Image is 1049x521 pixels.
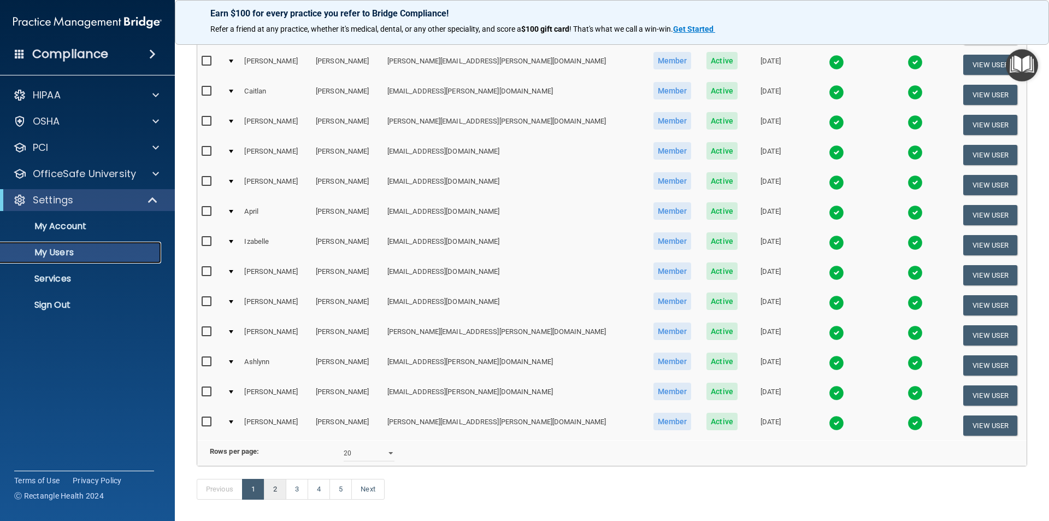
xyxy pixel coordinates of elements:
a: Next [351,479,384,500]
p: Settings [33,194,73,207]
td: [PERSON_NAME][EMAIL_ADDRESS][PERSON_NAME][DOMAIN_NAME] [383,320,645,350]
a: 2 [264,479,286,500]
span: Member [653,292,692,310]
img: tick.e7d51cea.svg [829,235,844,250]
td: [PERSON_NAME] [240,380,311,411]
p: Earn $100 for every practice you refer to Bridge Compliance! [210,8,1013,19]
td: [DATE] [745,320,797,350]
td: [PERSON_NAME] [240,170,311,200]
img: tick.e7d51cea.svg [907,205,923,220]
button: View User [963,55,1017,75]
td: [PERSON_NAME] [311,170,383,200]
span: Member [653,232,692,250]
td: [PERSON_NAME] [240,50,311,80]
td: [PERSON_NAME][EMAIL_ADDRESS][PERSON_NAME][DOMAIN_NAME] [383,50,645,80]
td: [DATE] [745,260,797,290]
td: Caitlan [240,80,311,110]
img: tick.e7d51cea.svg [829,295,844,311]
a: Previous [197,479,243,500]
span: Member [653,202,692,220]
td: [DATE] [745,411,797,440]
td: [EMAIL_ADDRESS][DOMAIN_NAME] [383,140,645,170]
td: [PERSON_NAME] [311,260,383,290]
span: Active [706,262,738,280]
p: Services [7,273,156,284]
span: Member [653,323,692,340]
td: [PERSON_NAME] [240,320,311,350]
td: [DATE] [745,290,797,320]
img: tick.e7d51cea.svg [907,115,923,130]
span: Member [653,353,692,370]
img: tick.e7d51cea.svg [907,265,923,280]
td: [DATE] [745,50,797,80]
td: [PERSON_NAME] [311,110,383,140]
button: View User [963,235,1017,255]
button: Open Resource Center [1006,49,1038,81]
span: Member [653,142,692,160]
a: 3 [286,479,308,500]
p: My Users [7,247,156,258]
p: OfficeSafe University [33,167,136,180]
a: PCI [13,141,159,154]
button: View User [963,415,1017,436]
img: tick.e7d51cea.svg [829,385,844,401]
span: Ⓒ Rectangle Health 2024 [14,490,104,501]
span: Member [653,172,692,190]
td: [EMAIL_ADDRESS][PERSON_NAME][DOMAIN_NAME] [383,350,645,380]
a: 1 [242,479,264,500]
td: [EMAIL_ADDRESS][DOMAIN_NAME] [383,200,645,230]
td: [PERSON_NAME] [311,230,383,260]
img: tick.e7d51cea.svg [907,355,923,371]
span: Active [706,112,738,130]
span: Active [706,323,738,340]
span: Active [706,292,738,310]
td: [PERSON_NAME] [311,200,383,230]
td: [DATE] [745,230,797,260]
p: My Account [7,221,156,232]
td: [PERSON_NAME] [311,350,383,380]
img: tick.e7d51cea.svg [829,85,844,100]
span: Member [653,112,692,130]
span: Member [653,383,692,400]
img: tick.e7d51cea.svg [829,145,844,160]
td: [DATE] [745,350,797,380]
td: Ashlynn [240,350,311,380]
a: Privacy Policy [73,475,122,486]
span: Active [706,383,738,400]
td: [DATE] [745,380,797,411]
td: [DATE] [745,200,797,230]
td: [PERSON_NAME] [311,290,383,320]
button: View User [963,85,1017,105]
span: Active [706,172,738,190]
button: View User [963,145,1017,165]
img: tick.e7d51cea.svg [829,415,844,431]
h4: Compliance [32,46,108,62]
p: HIPAA [33,89,61,102]
span: Refer a friend at any practice, whether it's medical, dental, or any other speciality, and score a [210,25,521,33]
td: Izabelle [240,230,311,260]
img: tick.e7d51cea.svg [907,325,923,341]
td: [PERSON_NAME] [240,411,311,440]
img: tick.e7d51cea.svg [907,415,923,431]
button: View User [963,325,1017,346]
a: Settings [13,194,158,207]
img: tick.e7d51cea.svg [907,295,923,311]
p: PCI [33,141,48,154]
span: Active [706,142,738,160]
td: [DATE] [745,110,797,140]
img: tick.e7d51cea.svg [829,55,844,70]
td: [EMAIL_ADDRESS][DOMAIN_NAME] [383,230,645,260]
img: tick.e7d51cea.svg [907,55,923,70]
img: tick.e7d51cea.svg [829,175,844,190]
td: [EMAIL_ADDRESS][PERSON_NAME][DOMAIN_NAME] [383,80,645,110]
td: [PERSON_NAME] [311,411,383,440]
td: [PERSON_NAME] [240,290,311,320]
span: Active [706,52,738,69]
a: OSHA [13,115,159,128]
button: View User [963,115,1017,135]
td: [PERSON_NAME] [240,110,311,140]
td: [DATE] [745,80,797,110]
span: Active [706,202,738,220]
button: View User [963,295,1017,315]
span: Active [706,82,738,99]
